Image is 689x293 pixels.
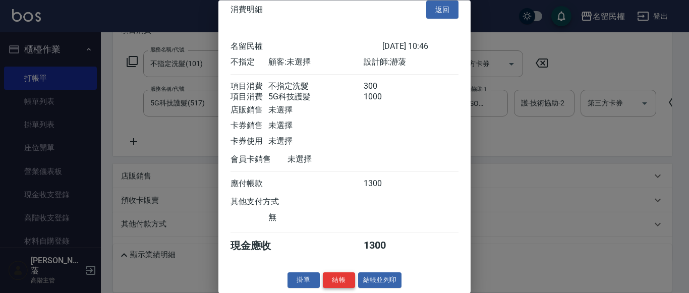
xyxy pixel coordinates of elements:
[358,273,402,288] button: 結帳並列印
[231,105,268,116] div: 店販銷售
[268,137,363,147] div: 未選擇
[364,240,401,253] div: 1300
[231,179,268,190] div: 應付帳款
[268,57,363,68] div: 顧客: 未選擇
[288,273,320,288] button: 掛單
[323,273,355,288] button: 結帳
[231,197,307,208] div: 其他支付方式
[231,57,268,68] div: 不指定
[231,82,268,92] div: 項目消費
[426,1,458,19] button: 返回
[364,82,401,92] div: 300
[364,179,401,190] div: 1300
[268,92,363,103] div: 5G科技護髮
[268,82,363,92] div: 不指定洗髮
[288,155,382,165] div: 未選擇
[231,155,288,165] div: 會員卡銷售
[231,5,263,15] span: 消費明細
[231,137,268,147] div: 卡券使用
[268,213,363,223] div: 無
[364,92,401,103] div: 1000
[268,105,363,116] div: 未選擇
[364,57,458,68] div: 設計師: 瀞蓤
[231,121,268,132] div: 卡券銷售
[231,92,268,103] div: 項目消費
[382,42,458,52] div: [DATE] 10:46
[268,121,363,132] div: 未選擇
[231,240,288,253] div: 現金應收
[231,42,382,52] div: 名留民權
